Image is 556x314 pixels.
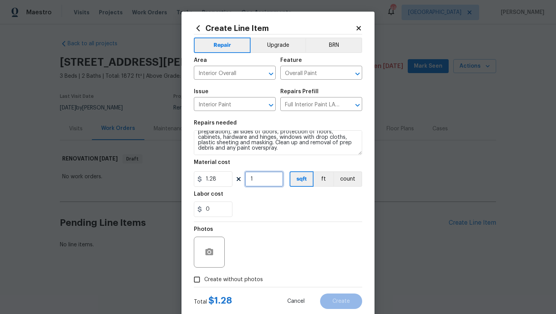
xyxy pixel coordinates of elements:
button: Repair [194,38,251,53]
h2: Create Line Item [194,24,355,32]
h5: Material cost [194,160,230,165]
div: Total [194,297,232,306]
span: Create [332,299,350,304]
button: count [333,171,362,187]
button: Cancel [275,294,317,309]
button: BRN [305,38,362,53]
button: sqft [290,171,314,187]
button: ft [314,171,333,187]
button: Open [266,68,276,79]
h5: Feature [280,58,302,63]
h5: Repairs needed [194,120,237,126]
button: Open [352,68,363,79]
span: $ 1.28 [208,296,232,305]
h5: Labor cost [194,191,223,197]
span: Cancel [287,299,305,304]
button: Open [266,100,276,111]
button: Upgrade [251,38,306,53]
span: Create without photos [204,276,263,284]
textarea: Full Interior paint - (walls) - PAINT PROVIDED BY OPENDOOR. All nails, screws, drywall anchors, a... [194,130,362,155]
h5: Photos [194,227,213,232]
h5: Issue [194,89,208,94]
button: Create [320,294,362,309]
h5: Area [194,58,207,63]
h5: Repairs Prefill [280,89,319,94]
button: Open [352,100,363,111]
